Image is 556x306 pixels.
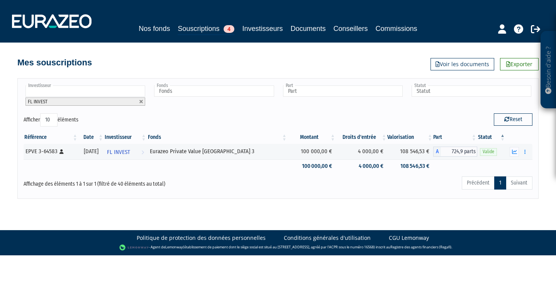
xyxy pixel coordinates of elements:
[178,23,234,35] a: Souscriptions4
[433,131,477,144] th: Part: activer pour trier la colonne par ordre croissant
[242,23,283,34] a: Investisseurs
[141,145,144,159] i: Voir l'investisseur
[137,234,266,242] a: Politique de protection des données personnelles
[59,149,64,154] i: [Français] Personne physique
[336,131,387,144] th: Droits d'entrée: activer pour trier la colonne par ordre croissant
[477,131,506,144] th: Statut : activer pour trier la colonne par ordre d&eacute;croissant
[224,25,234,33] span: 4
[24,113,78,127] label: Afficher éléments
[150,147,285,156] div: Eurazeo Private Value [GEOGRAPHIC_DATA] 3
[480,148,497,156] span: Valide
[387,131,433,144] th: Valorisation: activer pour trier la colonne par ordre croissant
[119,244,149,251] img: logo-lemonway.png
[17,58,92,67] h4: Mes souscriptions
[40,113,58,127] select: Afficheréléments
[28,99,47,104] span: FL INVEST
[494,176,506,190] a: 1
[165,244,183,250] a: Lemonway
[291,23,326,34] a: Documents
[104,131,147,144] th: Investisseur: activer pour trier la colonne par ordre croissant
[147,131,288,144] th: Fonds: activer pour trier la colonne par ordre croissant
[334,23,368,34] a: Conseillers
[288,144,336,159] td: 100 000,00 €
[494,113,532,126] button: Reset
[431,58,494,70] a: Voir les documents
[284,234,371,242] a: Conditions générales d'utilisation
[107,145,130,159] span: FL INVEST
[390,244,451,250] a: Registre des agents financiers (Regafi)
[336,144,387,159] td: 4 000,00 €
[433,147,441,157] span: A
[389,234,429,242] a: CGU Lemonway
[387,144,433,159] td: 108 546,53 €
[441,147,477,157] span: 724,9 parts
[8,244,548,251] div: - Agent de (établissement de paiement dont le siège social est situé au [STREET_ADDRESS], agréé p...
[81,147,101,156] div: [DATE]
[104,144,147,159] a: FL INVEST
[288,131,336,144] th: Montant: activer pour trier la colonne par ordre croissant
[288,159,336,173] td: 100 000,00 €
[544,35,553,105] p: Besoin d'aide ?
[25,147,76,156] div: EPVE 3-64583
[387,159,433,173] td: 108 546,53 €
[12,14,92,28] img: 1732889491-logotype_eurazeo_blanc_rvb.png
[336,159,387,173] td: 4 000,00 €
[433,147,477,157] div: A - Eurazeo Private Value Europe 3
[500,58,539,70] a: Exporter
[78,131,104,144] th: Date: activer pour trier la colonne par ordre croissant
[24,131,78,144] th: Référence : activer pour trier la colonne par ordre croissant
[376,23,417,34] a: Commissions
[139,23,170,34] a: Nos fonds
[24,176,229,188] div: Affichage des éléments 1 à 1 sur 1 (filtré de 40 éléments au total)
